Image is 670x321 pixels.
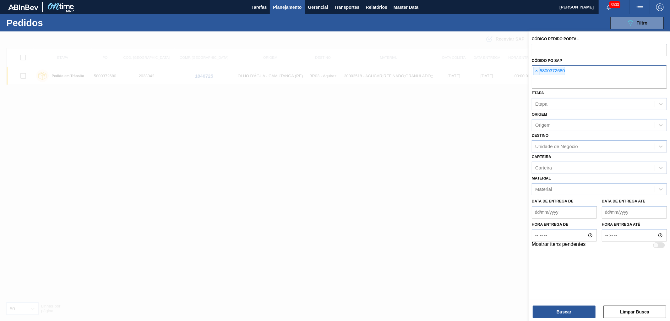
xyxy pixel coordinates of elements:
[532,199,574,203] label: Data de Entrega de
[602,199,645,203] label: Data de Entrega até
[602,220,667,229] label: Hora entrega até
[532,206,597,219] input: dd/mm/yyyy
[532,133,548,138] label: Destino
[599,3,619,12] button: Notificações
[535,123,551,128] div: Origem
[636,3,644,11] img: userActions
[6,19,102,26] h1: Pedidos
[532,112,547,117] label: Origem
[535,186,552,192] div: Material
[535,165,552,170] div: Carteira
[532,155,551,159] label: Carteira
[8,4,38,10] img: TNhmsLtSVTkK8tSr43FrP2fwEKptu5GPRR3wAAAABJRU5ErkJggg==
[602,206,667,219] input: dd/mm/yyyy
[334,3,359,11] span: Transportes
[656,3,664,11] img: Logout
[532,91,544,95] label: Etapa
[532,176,551,180] label: Material
[535,101,547,107] div: Etapa
[534,67,540,75] span: ×
[366,3,387,11] span: Relatórios
[610,17,664,29] button: Filtro
[535,144,578,149] div: Unidade de Negócio
[394,3,418,11] span: Master Data
[532,37,579,41] label: Código Pedido Portal
[637,20,648,25] span: Filtro
[533,67,565,75] div: 5800372680
[252,3,267,11] span: Tarefas
[532,241,586,249] label: Mostrar itens pendentes
[308,3,328,11] span: Gerencial
[532,220,597,229] label: Hora entrega de
[609,1,620,8] span: 3503
[273,3,302,11] span: Planejamento
[532,58,562,63] label: Códido PO SAP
